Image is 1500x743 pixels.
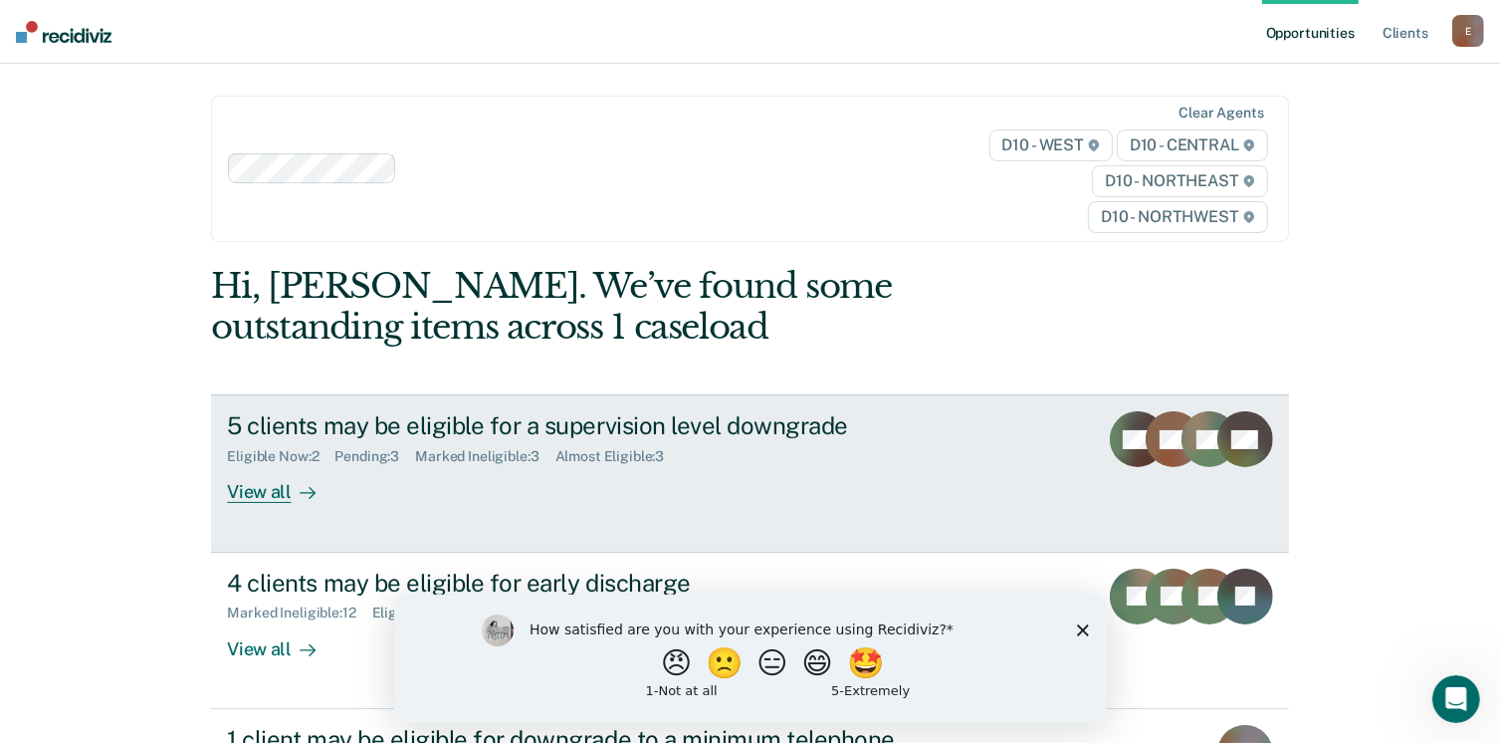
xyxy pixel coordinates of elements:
button: E [1452,15,1484,47]
a: 5 clients may be eligible for a supervision level downgradeEligible Now:2Pending:3Marked Ineligib... [211,394,1288,552]
span: D10 - NORTHWEST [1088,201,1267,233]
div: Hi, [PERSON_NAME]. We’ve found some outstanding items across 1 caseload [211,266,1073,348]
span: D10 - CENTRAL [1117,129,1268,161]
div: 5 clients may be eligible for a supervision level downgrade [227,411,926,440]
div: Clear agents [1179,105,1263,122]
div: View all [227,465,338,504]
div: View all [227,621,338,660]
span: D10 - WEST [989,129,1113,161]
div: Pending : 3 [334,448,415,465]
iframe: Intercom live chat [1432,675,1480,723]
img: Recidiviz [16,21,111,43]
div: Almost Eligible : 3 [555,448,681,465]
iframe: Survey by Kim from Recidiviz [394,595,1107,723]
a: 4 clients may be eligible for early dischargeMarked Ineligible:12Eligible Now:2Pending:2Almost El... [211,553,1288,709]
span: D10 - NORTHEAST [1092,165,1267,197]
div: Marked Ineligible : 3 [415,448,554,465]
div: 4 clients may be eligible for early discharge [227,569,926,598]
div: Eligible Now : 2 [372,605,480,621]
div: Eligible Now : 2 [227,448,334,465]
div: Marked Ineligible : 12 [227,605,371,621]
